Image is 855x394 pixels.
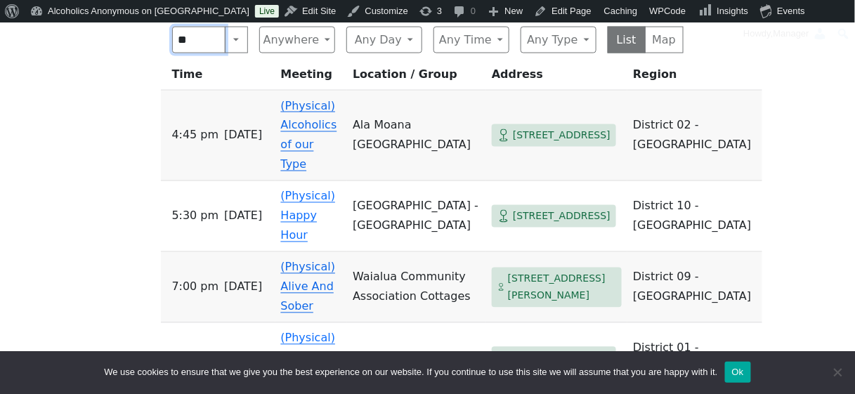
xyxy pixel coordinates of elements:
[433,27,509,53] button: Any Time
[645,27,684,53] button: Map
[225,27,247,53] button: Search
[347,252,486,323] td: Waialua Community Association Cottages
[172,27,226,53] input: Search
[513,208,611,225] span: [STREET_ADDRESS]
[172,348,219,368] span: 7:30 PM
[774,28,809,39] span: Manager
[486,65,627,91] th: Address
[224,277,262,297] span: [DATE]
[224,126,262,145] span: [DATE]
[224,206,262,226] span: [DATE]
[627,91,762,181] td: District 02 - [GEOGRAPHIC_DATA]
[161,65,275,91] th: Time
[608,27,646,53] button: List
[717,6,749,16] span: Insights
[738,22,833,45] a: Howdy,
[521,27,596,53] button: Any Type
[513,127,611,145] span: [STREET_ADDRESS]
[627,252,762,323] td: District 09 - [GEOGRAPHIC_DATA]
[275,65,348,91] th: Meeting
[346,27,422,53] button: Any Day
[172,126,219,145] span: 4:45 PM
[347,65,486,91] th: Location / Group
[513,350,611,367] span: [STREET_ADDRESS]
[259,27,335,53] button: Anywhere
[172,206,219,226] span: 5:30 PM
[347,181,486,252] td: [GEOGRAPHIC_DATA] - [GEOGRAPHIC_DATA]
[281,331,336,384] a: (Physical) Living Sober
[281,99,337,171] a: (Physical) Alcoholics of our Type
[347,323,486,394] td: [DEMOGRAPHIC_DATA]
[281,261,336,313] a: (Physical) Alive And Sober
[104,365,717,379] span: We use cookies to ensure that we give you the best experience on our website. If you continue to ...
[627,65,762,91] th: Region
[224,348,262,368] span: [DATE]
[627,181,762,252] td: District 10 - [GEOGRAPHIC_DATA]
[255,5,279,18] a: Live
[508,270,616,305] span: [STREET_ADDRESS][PERSON_NAME]
[347,91,486,181] td: Ala Moana [GEOGRAPHIC_DATA]
[172,277,219,297] span: 7:00 PM
[281,190,336,242] a: (Physical) Happy Hour
[725,362,751,383] button: Ok
[830,365,844,379] span: No
[627,323,762,394] td: District 01 - [GEOGRAPHIC_DATA]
